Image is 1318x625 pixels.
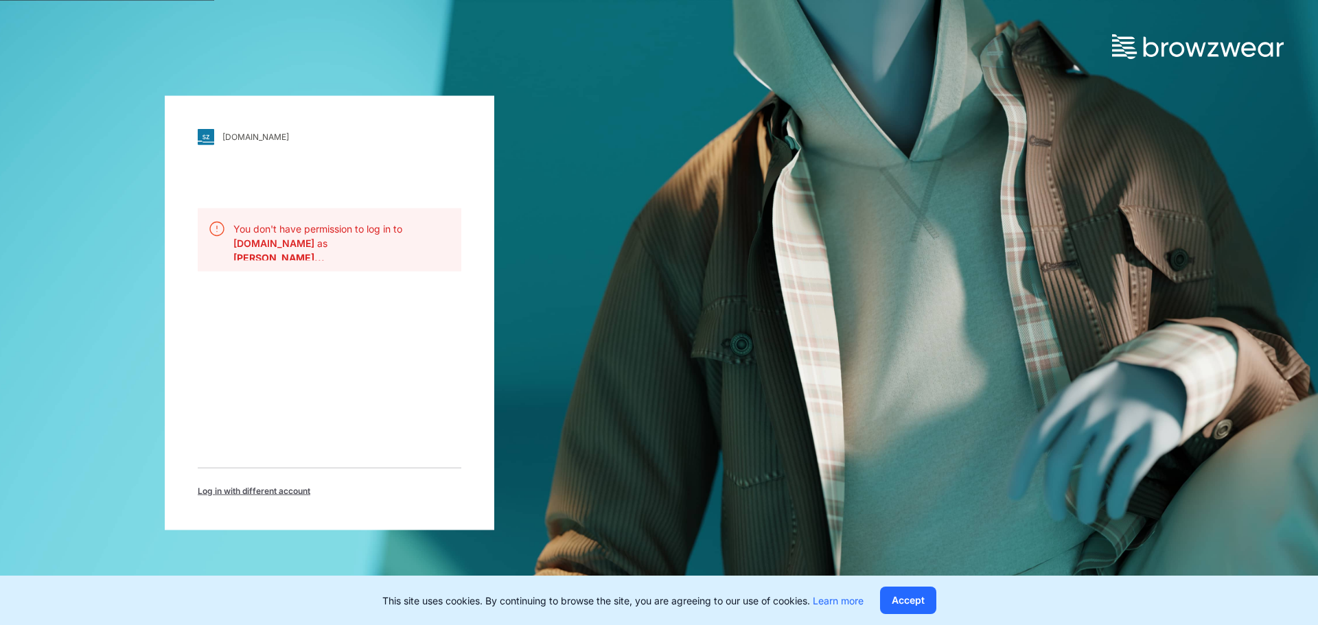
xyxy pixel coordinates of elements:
div: [DOMAIN_NAME] [222,132,289,142]
img: browzwear-logo.73288ffb.svg [1112,34,1284,59]
p: You don't have permission to log in to as [233,221,450,250]
b: mikael.olander@blaklader.com [233,251,325,263]
p: This site uses cookies. By continuing to browse the site, you are agreeing to our use of cookies. [382,593,864,608]
span: Log in with different account [198,484,310,497]
b: [DOMAIN_NAME] [233,237,317,248]
img: svg+xml;base64,PHN2ZyB3aWR0aD0iMjgiIGhlaWdodD0iMjgiIHZpZXdCb3g9IjAgMCAyOCAyOCIgZmlsbD0ibm9uZSIgeG... [198,128,214,145]
button: Accept [880,587,936,614]
a: Learn more [813,595,864,606]
img: svg+xml;base64,PHN2ZyB3aWR0aD0iMjQiIGhlaWdodD0iMjQiIHZpZXdCb3g9IjAgMCAyNCAyNCIgZmlsbD0ibm9uZSIgeG... [209,220,225,237]
a: [DOMAIN_NAME] [198,128,461,145]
